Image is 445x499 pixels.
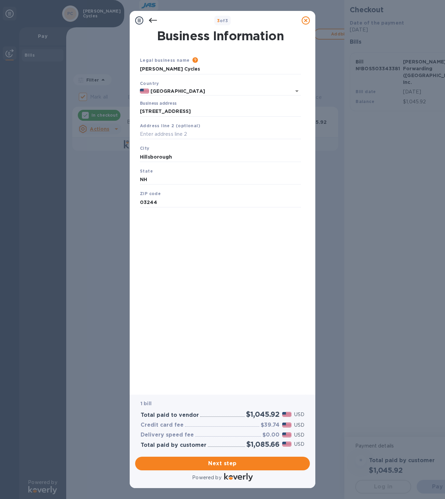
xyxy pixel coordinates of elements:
h1: Business Information [139,29,302,43]
h3: Total paid to vendor [141,412,199,419]
img: USD [282,412,291,417]
img: USD [282,442,291,446]
b: City [140,146,149,151]
span: 3 [217,18,220,23]
input: Enter legal business name [140,64,301,74]
h3: $39.74 [261,422,279,428]
p: USD [294,411,304,418]
h3: Credit card fee [141,422,184,428]
p: Powered by [192,474,221,481]
img: US [140,89,149,93]
b: 1 bill [141,401,152,406]
h2: $1,045.92 [246,410,279,419]
button: Open [292,86,302,96]
input: Enter state [140,175,301,185]
p: USD [294,422,304,429]
p: USD [294,441,304,448]
button: Next step [135,457,310,470]
h3: Delivery speed fee [141,432,194,438]
input: Enter address line 2 [140,129,301,140]
input: Enter ZIP code [140,197,301,207]
b: Address line 2 (optional) [140,123,200,128]
img: Logo [224,473,253,481]
b: of 3 [217,18,228,23]
p: USD [294,431,304,439]
span: Next step [141,459,304,468]
h2: $1,085.66 [246,440,279,449]
h3: $0.00 [262,432,279,438]
b: Country [140,81,159,86]
img: USD [282,423,291,427]
b: ZIP code [140,191,161,196]
input: Select country [149,87,282,96]
b: Legal business name [140,58,190,63]
b: State [140,168,153,174]
input: Enter address [140,106,301,117]
input: Enter city [140,152,301,162]
img: USD [282,432,291,437]
h3: Total paid by customer [141,442,206,449]
label: Business address [140,102,176,106]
